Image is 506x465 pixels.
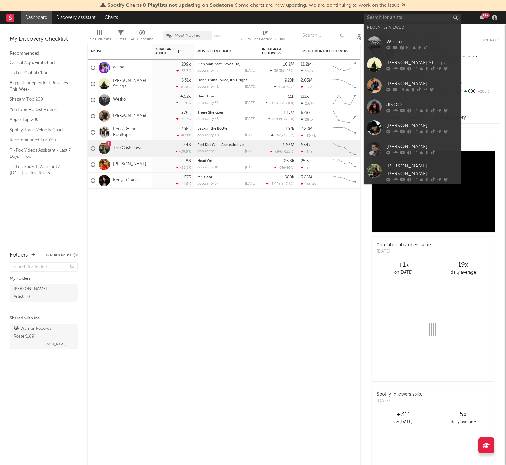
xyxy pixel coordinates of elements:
[245,117,256,121] div: [DATE]
[113,113,146,119] a: [PERSON_NAME]
[197,159,256,163] div: Head On
[175,34,201,38] span: Most Notified
[285,78,294,83] div: 928k
[364,138,461,159] a: [PERSON_NAME]
[476,90,490,94] span: +200 %
[197,85,219,89] div: popularity: 42
[10,50,78,57] div: Recommended
[301,175,312,179] div: 5.25M
[284,175,294,179] div: 680k
[433,269,493,277] div: daily average
[186,159,191,163] div: 88
[278,166,284,170] span: -39
[283,143,294,147] div: 1.66M
[10,69,71,76] a: TikTok Global Chart
[14,285,59,301] div: [PERSON_NAME] Artists ( 5 )
[10,79,71,93] a: Biggest Independent Releases This Week
[374,261,433,269] div: +1k
[283,62,294,66] div: 16.2M
[386,38,458,45] div: Wesko
[386,80,458,87] div: [PERSON_NAME]
[197,127,227,131] a: Back in the Bottle
[197,79,312,82] a: Don't Think Twice, It's Alright - Live At The American Legion Post 82
[301,49,349,53] div: Spotify Monthly Listeners
[10,315,78,322] div: Shared with Me
[197,117,219,121] div: popularity: 45
[91,49,139,53] div: Artist
[113,97,126,103] a: Wesko
[284,111,294,115] div: 1.17M
[301,78,312,83] div: 2.05M
[180,95,191,99] div: 4.62k
[181,78,191,83] div: 5.31k
[274,150,282,154] span: -366
[268,117,294,121] div: ( )
[301,69,313,73] div: 598k
[197,176,256,179] div: Mr. Cool
[241,35,289,43] div: 7-Day Fans Added (7-Day Fans Added)
[377,398,423,404] div: [DATE]
[113,178,138,183] a: Kenya Grace
[176,117,191,121] div: -30.3 %
[278,86,284,89] span: 613
[265,101,294,105] div: ( )
[10,136,71,144] a: Recommended For You
[181,111,191,115] div: 3.76k
[46,254,78,257] button: Tracked Artists(8)
[301,182,316,186] div: -46.4k
[433,411,493,419] div: 5 x
[374,411,433,419] div: +311
[176,166,191,170] div: -85.3 %
[197,159,212,163] a: Head On
[274,166,294,170] div: ( )
[299,31,347,40] input: Search...
[197,111,256,115] div: There She Goes
[457,79,500,87] div: --
[386,143,458,150] div: [PERSON_NAME]
[364,14,461,22] input: Search for artists
[282,118,293,121] span: -27.9 %
[197,63,240,66] a: Rich Man (feat. Sevdaliza)
[10,275,78,283] div: My Folders
[301,159,311,163] div: 25.3k
[197,101,219,105] div: popularity: 39
[301,85,316,89] div: -55.9k
[364,159,461,185] a: [PERSON_NAME] [PERSON_NAME]
[433,419,493,426] div: daily average
[87,27,111,46] div: Edit Columns
[197,127,256,131] div: Back in the Bottle
[10,147,71,160] a: TikTok Videos Assistant / Last 7 Days - Top
[330,173,359,189] svg: Chart title
[364,54,461,75] a: [PERSON_NAME] Strings
[279,102,293,105] span: +2.59k %
[245,85,256,89] div: [DATE]
[116,27,126,46] div: Filters
[245,101,256,105] div: [DATE]
[272,118,281,121] span: 2.78k
[301,111,311,115] div: 628k
[197,49,246,53] div: Most Recent Track
[197,111,224,115] a: There She Goes
[197,143,244,147] a: Red Dirt Girl - Acoustic Live
[10,35,78,43] div: My Discovery Checklist
[301,166,316,170] div: -1.04k
[270,182,280,186] span: -1.02k
[10,106,71,113] a: YouTube Hottest Videos
[197,95,216,98] a: Hard Times
[245,69,256,73] div: [DATE]
[283,150,293,154] span: -120 %
[181,127,191,131] div: 2.58k
[197,134,219,137] div: popularity: 48
[113,65,124,70] a: aespa
[274,85,294,89] div: ( )
[386,162,458,178] div: [PERSON_NAME] [PERSON_NAME]
[197,69,219,73] div: popularity: 47
[176,182,191,186] div: -41.8 %
[10,59,71,66] a: Critical Algo/Viral Chart
[301,143,311,147] div: 654k
[330,140,359,157] svg: Chart title
[113,78,149,89] a: [PERSON_NAME] Strings
[402,3,406,8] span: Dismiss
[330,92,359,108] svg: Chart title
[367,24,458,32] div: Recently Viewed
